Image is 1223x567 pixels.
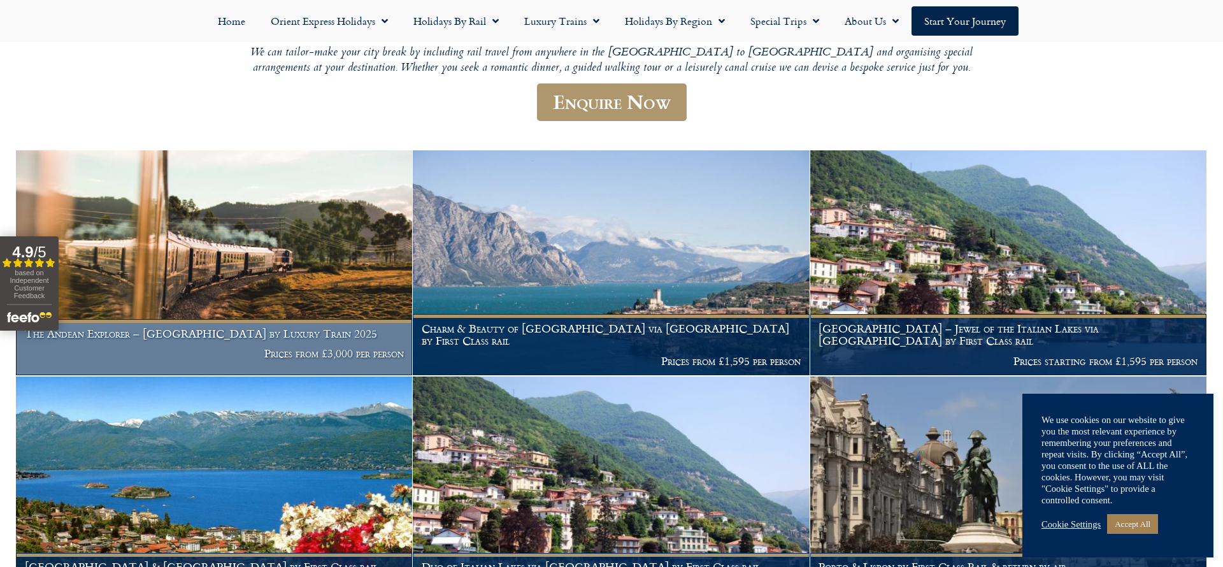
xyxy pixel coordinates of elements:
a: Enquire Now [537,83,687,121]
a: Orient Express Holidays [258,6,401,36]
a: Start your Journey [912,6,1019,36]
p: We can tailor-make your city break by including rail travel from anywhere in the [GEOGRAPHIC_DATA... [229,46,994,76]
a: Cookie Settings [1041,519,1101,530]
a: [GEOGRAPHIC_DATA] – Jewel of the Italian Lakes via [GEOGRAPHIC_DATA] by First Class rail Prices s... [810,150,1207,376]
a: The Andean Explorer – [GEOGRAPHIC_DATA] by Luxury Train 2025 Prices from £3,000 per person [16,150,413,376]
a: Holidays by Rail [401,6,511,36]
h1: The Andean Explorer – [GEOGRAPHIC_DATA] by Luxury Train 2025 [25,327,404,340]
h1: Charm & Beauty of [GEOGRAPHIC_DATA] via [GEOGRAPHIC_DATA] by First Class rail [422,322,801,347]
p: Prices starting from £1,595 per person [819,355,1198,368]
a: Special Trips [738,6,832,36]
div: We use cookies on our website to give you the most relevant experience by remembering your prefer... [1041,414,1194,506]
a: Accept All [1107,514,1158,534]
a: Holidays by Region [612,6,738,36]
p: Prices from £1,595 per person [422,355,801,368]
p: Prices from £3,000 per person [25,347,404,360]
h1: [GEOGRAPHIC_DATA] – Jewel of the Italian Lakes via [GEOGRAPHIC_DATA] by First Class rail [819,322,1198,347]
a: Home [205,6,258,36]
nav: Menu [6,6,1217,36]
a: Luxury Trains [511,6,612,36]
a: About Us [832,6,912,36]
a: Charm & Beauty of [GEOGRAPHIC_DATA] via [GEOGRAPHIC_DATA] by First Class rail Prices from £1,595 ... [413,150,810,376]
